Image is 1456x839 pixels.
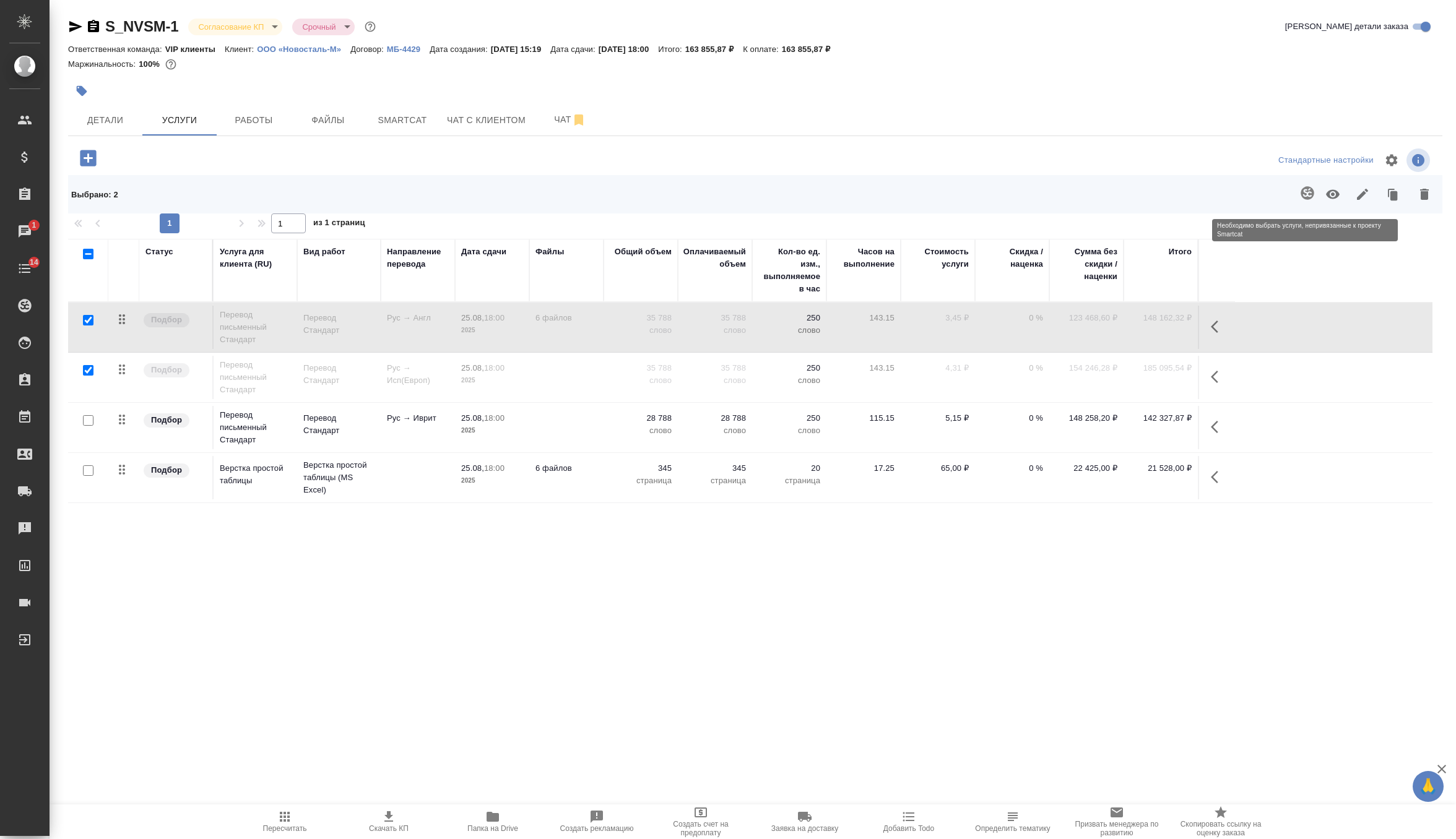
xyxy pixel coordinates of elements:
[298,22,339,32] button: Срочный
[233,804,337,839] button: Пересчитать
[981,362,1043,374] p: 0 %
[484,363,505,372] p: 18:00
[758,462,820,475] p: 20
[68,45,165,54] p: Ответственная команда:
[461,374,523,387] p: 2025
[165,45,225,54] p: VIP клиенты
[571,113,586,127] svg: Отписаться
[826,356,901,399] td: 143.15
[257,43,350,54] a: ООО «Новосталь-М»
[535,246,564,258] div: Файлы
[758,424,820,437] p: слово
[540,112,600,127] span: Чат
[151,414,182,426] p: Подбор
[826,306,901,349] td: 143.15
[220,359,291,396] p: Перевод письменный Стандарт
[387,43,430,54] a: МБ-4429
[1055,362,1117,374] p: 154 246,28 ₽
[758,312,820,324] p: 250
[1055,312,1117,324] p: 123 468,60 ₽
[303,246,345,258] div: Вид работ
[461,313,484,322] p: 25.08,
[684,412,746,424] p: 28 788
[857,804,961,839] button: Добавить Todo
[1413,771,1444,802] button: 🙏
[68,19,83,34] button: Скопировать ссылку для ЯМессенджера
[263,824,307,833] span: Пересчитать
[1203,362,1233,392] button: Показать кнопки
[833,246,895,270] div: Часов на выполнение
[758,246,820,295] div: Кол-во ед. изм., выполняемое в час
[1176,820,1265,837] span: Скопировать ссылку на оценку заказа
[484,313,505,322] p: 18:00
[1169,246,1192,258] div: Итого
[649,804,753,839] button: Создать счет на предоплату
[550,45,598,54] p: Дата сдачи:
[658,45,685,54] p: Итого:
[220,409,291,446] p: Перевод письменный Стандарт
[220,462,291,487] p: Верстка простой таблицы
[225,45,257,54] p: Клиент:
[685,45,743,54] p: 163 855,87 ₽
[3,253,46,284] a: 14
[599,45,659,54] p: [DATE] 18:00
[610,475,672,487] p: страница
[387,412,449,424] p: Рус → Иврит
[758,412,820,424] p: 250
[1406,148,1432,172] span: Посмотреть информацию
[151,314,182,326] p: Подбор
[303,412,375,437] p: Перевод Стандарт
[461,363,484,372] p: 25.08,
[220,309,291,346] p: Перевод письменный Стандарт
[441,804,545,839] button: Папка на Drive
[1285,20,1408,33] span: [PERSON_NAME] детали заказа
[907,362,969,374] p: 4,31 ₽
[981,312,1043,324] p: 0 %
[883,824,934,833] span: Добавить Todo
[484,413,505,423] p: 18:00
[373,113,432,128] span: Smartcat
[907,412,969,424] p: 5,15 ₽
[298,113,358,128] span: Файлы
[22,256,46,269] span: 14
[257,45,350,54] p: ООО «Новосталь-М»
[461,463,484,473] p: 25.08,
[826,406,901,449] td: 115.15
[150,113,209,128] span: Услуги
[71,145,105,171] button: Добавить услугу
[139,59,163,69] p: 100%
[981,412,1043,424] p: 0 %
[491,45,551,54] p: [DATE] 15:19
[1377,145,1406,175] span: Настроить таблицу
[684,374,746,387] p: слово
[826,456,901,499] td: 17.25
[447,113,526,128] span: Чат с клиентом
[224,113,284,128] span: Работы
[610,324,672,337] p: слово
[461,413,484,423] p: 25.08,
[907,246,969,270] div: Стоимость услуги
[610,462,672,475] p: 345
[684,362,746,374] p: 35 788
[535,312,597,324] p: 6 файлов
[76,113,135,128] span: Детали
[907,462,969,475] p: 65,00 ₽
[684,312,746,324] p: 35 788
[981,246,1043,270] div: Скидка / наценка
[151,364,182,376] p: Подбор
[461,246,506,258] div: Дата сдачи
[387,362,449,387] p: Рус → Исп(Европ)
[430,45,490,54] p: Дата создания:
[151,464,182,476] p: Подбор
[68,59,139,69] p: Маржинальность:
[535,462,597,475] p: 6 файлов
[1130,312,1192,324] p: 148 162,32 ₽
[105,18,178,35] a: S_NVSM-1
[975,824,1050,833] span: Определить тематику
[610,362,672,374] p: 35 788
[683,246,746,270] div: Оплачиваемый объем
[758,374,820,387] p: слово
[362,19,378,35] button: Доп статусы указывают на важность/срочность заказа
[1055,462,1117,475] p: 22 425,00 ₽
[24,219,43,231] span: 1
